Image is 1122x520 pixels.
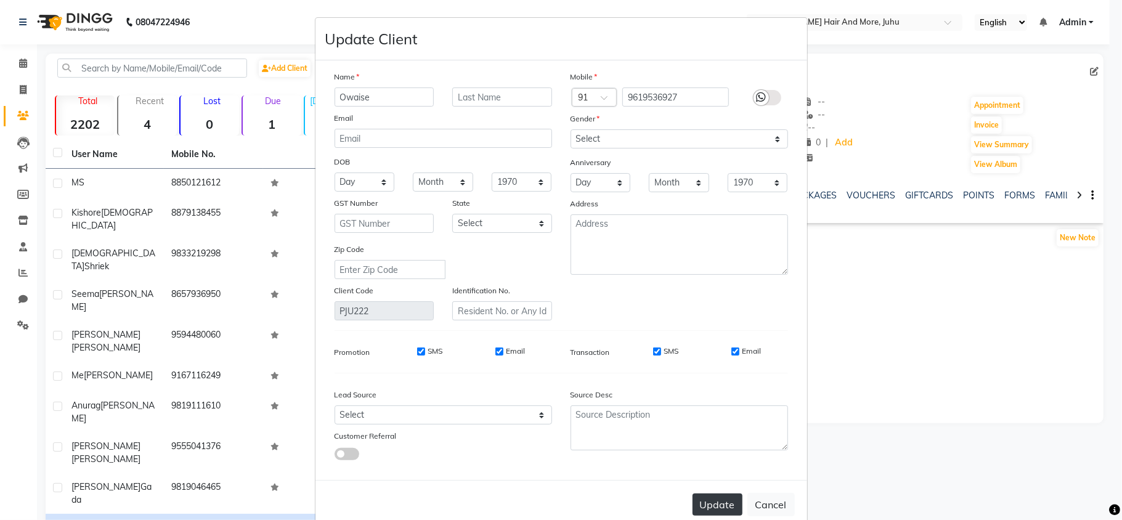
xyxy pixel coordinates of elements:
[335,129,552,148] input: Email
[622,87,729,107] input: Mobile
[335,113,354,124] label: Email
[571,389,613,400] label: Source Desc
[571,198,599,209] label: Address
[506,346,525,357] label: Email
[571,113,600,124] label: Gender
[693,494,742,516] button: Update
[452,198,470,209] label: State
[325,28,418,50] h4: Update Client
[335,301,434,320] input: Client Code
[335,260,445,279] input: Enter Zip Code
[335,347,370,358] label: Promotion
[335,198,378,209] label: GST Number
[335,431,397,442] label: Customer Referral
[335,244,365,255] label: Zip Code
[335,389,377,400] label: Lead Source
[335,285,374,296] label: Client Code
[452,87,552,107] input: Last Name
[335,71,360,83] label: Name
[742,346,761,357] label: Email
[747,493,795,516] button: Cancel
[452,301,552,320] input: Resident No. or Any Id
[571,157,611,168] label: Anniversary
[335,87,434,107] input: First Name
[335,214,434,233] input: GST Number
[335,156,351,168] label: DOB
[571,347,610,358] label: Transaction
[428,346,442,357] label: SMS
[452,285,510,296] label: Identification No.
[664,346,678,357] label: SMS
[571,71,598,83] label: Mobile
